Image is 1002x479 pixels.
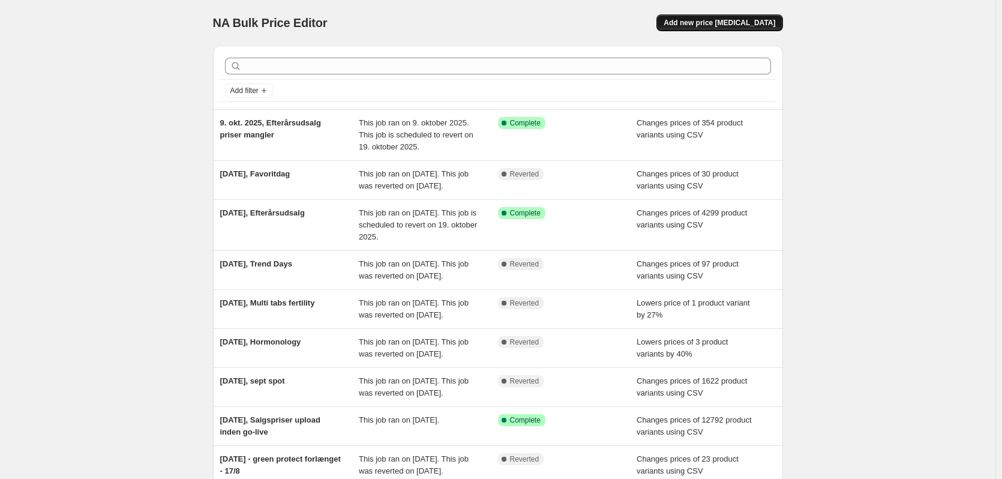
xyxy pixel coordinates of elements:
[359,118,473,151] span: This job ran on 9. oktober 2025. This job is scheduled to revert on 19. oktober 2025.
[220,118,321,139] span: 9. okt. 2025, Efterårsudsalg priser mangler
[510,208,541,218] span: Complete
[359,415,439,424] span: This job ran on [DATE].
[510,298,539,308] span: Reverted
[637,169,739,190] span: Changes prices of 30 product variants using CSV
[656,14,782,31] button: Add new price [MEDICAL_DATA]
[637,376,747,397] span: Changes prices of 1622 product variants using CSV
[359,454,469,475] span: This job ran on [DATE]. This job was reverted on [DATE].
[220,376,285,385] span: [DATE], sept spot
[225,83,273,98] button: Add filter
[359,259,469,280] span: This job ran on [DATE]. This job was reverted on [DATE].
[637,118,743,139] span: Changes prices of 354 product variants using CSV
[510,376,539,386] span: Reverted
[637,298,750,319] span: Lowers price of 1 product variant by 27%
[510,337,539,347] span: Reverted
[637,415,752,436] span: Changes prices of 12792 product variants using CSV
[510,415,541,425] span: Complete
[230,86,259,95] span: Add filter
[220,298,315,307] span: [DATE], Multi tabs fertility
[220,415,320,436] span: [DATE], Salgspriser upload inden go-live
[637,208,747,229] span: Changes prices of 4299 product variants using CSV
[220,259,292,268] span: [DATE], Trend Days
[637,454,739,475] span: Changes prices of 23 product variants using CSV
[510,259,539,269] span: Reverted
[510,118,541,128] span: Complete
[220,337,301,346] span: [DATE], Hormonology
[359,376,469,397] span: This job ran on [DATE]. This job was reverted on [DATE].
[510,169,539,179] span: Reverted
[213,16,328,29] span: NA Bulk Price Editor
[510,454,539,464] span: Reverted
[637,259,739,280] span: Changes prices of 97 product variants using CSV
[220,169,290,178] span: [DATE], Favoritdag
[220,208,305,217] span: [DATE], Efterårsudsalg
[359,169,469,190] span: This job ran on [DATE]. This job was reverted on [DATE].
[359,337,469,358] span: This job ran on [DATE]. This job was reverted on [DATE].
[220,454,341,475] span: [DATE] - green protect forlænget - 17/8
[664,18,775,28] span: Add new price [MEDICAL_DATA]
[359,208,477,241] span: This job ran on [DATE]. This job is scheduled to revert on 19. oktober 2025.
[359,298,469,319] span: This job ran on [DATE]. This job was reverted on [DATE].
[637,337,728,358] span: Lowers prices of 3 product variants by 40%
